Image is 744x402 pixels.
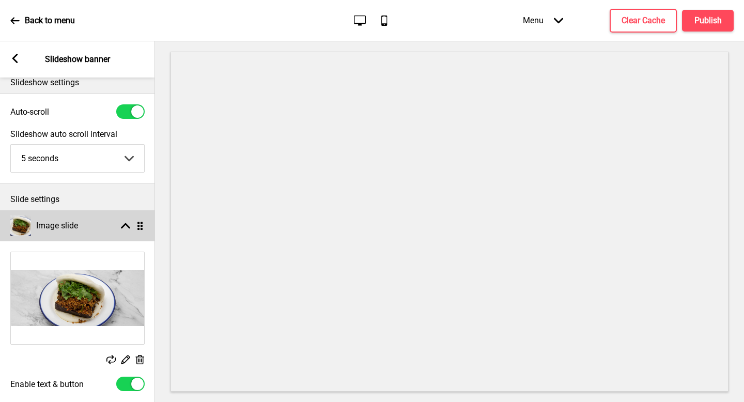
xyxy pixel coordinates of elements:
h4: Publish [694,15,722,26]
p: Slide settings [10,194,145,205]
button: Publish [682,10,734,32]
h4: Clear Cache [622,15,665,26]
a: Back to menu [10,7,75,35]
label: Slideshow auto scroll interval [10,129,145,139]
label: Enable text & button [10,379,84,389]
p: Back to menu [25,15,75,26]
label: Auto-scroll [10,107,49,117]
p: Slideshow settings [10,77,145,88]
button: Clear Cache [610,9,677,33]
h4: Image slide [36,220,78,231]
div: Menu [513,5,574,36]
p: Slideshow banner [45,54,110,65]
img: Image [11,252,144,344]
